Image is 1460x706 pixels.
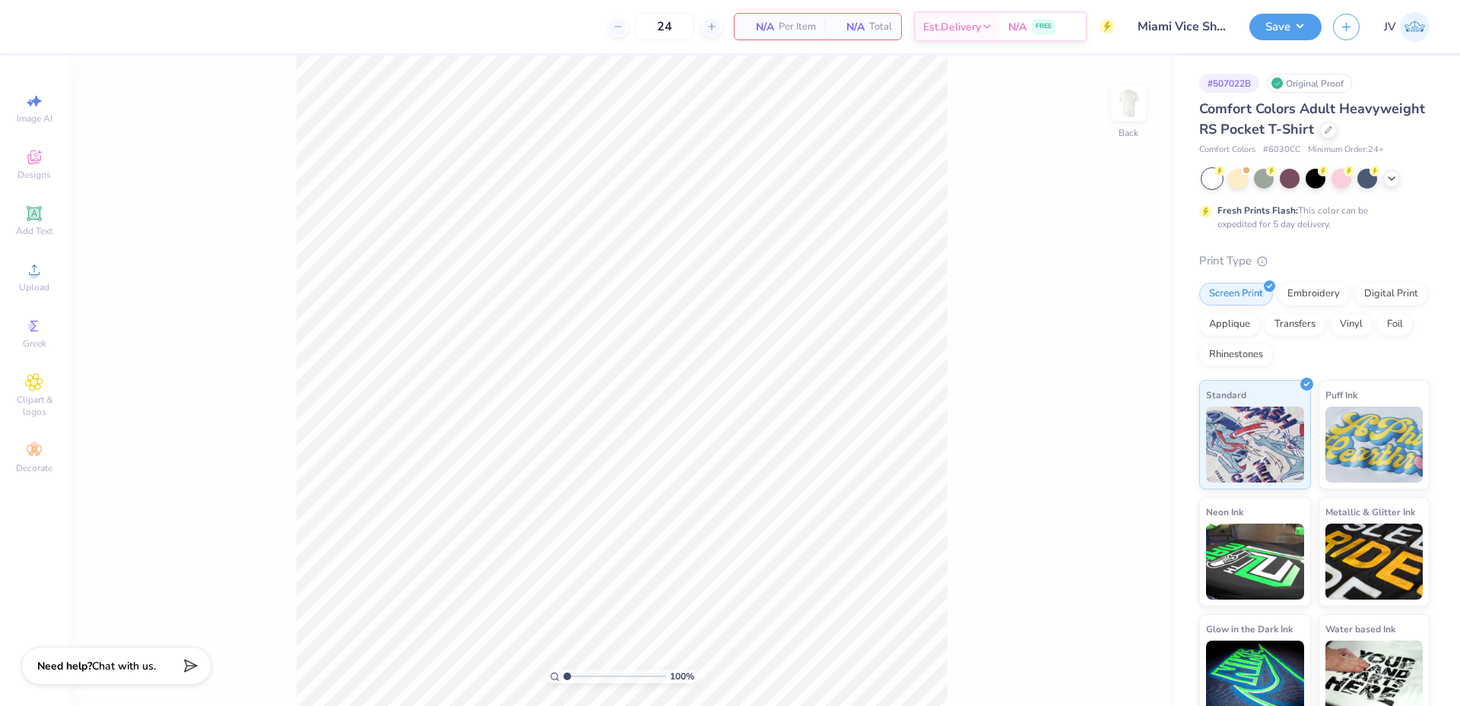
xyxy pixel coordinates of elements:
img: Metallic & Glitter Ink [1325,524,1423,600]
div: This color can be expedited for 5 day delivery. [1217,204,1404,231]
span: JV [1384,18,1396,36]
span: Clipart & logos [8,394,61,418]
span: 100 % [670,670,694,683]
div: Original Proof [1267,74,1352,93]
div: Back [1119,126,1138,140]
span: # 6030CC [1263,144,1300,157]
div: Screen Print [1199,283,1273,306]
span: Total [869,19,892,35]
div: Print Type [1199,252,1430,270]
span: Comfort Colors [1199,144,1255,157]
img: Standard [1206,407,1304,483]
span: Add Text [16,225,52,237]
span: N/A [744,19,774,35]
span: Water based Ink [1325,621,1395,637]
strong: Fresh Prints Flash: [1217,204,1298,217]
div: Embroidery [1277,283,1350,306]
span: Glow in the Dark Ink [1206,621,1293,637]
span: Neon Ink [1206,504,1243,520]
div: Transfers [1265,313,1325,336]
img: Jo Vincent [1400,12,1430,42]
button: Save [1249,14,1322,40]
a: JV [1384,12,1430,42]
span: N/A [1008,19,1027,35]
span: Upload [19,281,49,293]
span: Greek [23,337,46,350]
span: Est. Delivery [923,19,981,35]
span: Comfort Colors Adult Heavyweight RS Pocket T-Shirt [1199,100,1425,138]
span: Standard [1206,387,1246,403]
span: FREE [1036,21,1052,32]
div: Digital Print [1354,283,1428,306]
span: N/A [834,19,865,35]
input: – – [635,13,694,40]
span: Puff Ink [1325,387,1357,403]
span: Designs [17,169,51,181]
span: Per Item [779,19,816,35]
span: Minimum Order: 24 + [1308,144,1384,157]
div: Applique [1199,313,1260,336]
div: # 507022B [1199,74,1259,93]
div: Vinyl [1330,313,1373,336]
input: Untitled Design [1126,11,1238,42]
span: Metallic & Glitter Ink [1325,504,1415,520]
div: Foil [1377,313,1413,336]
div: Rhinestones [1199,344,1273,366]
strong: Need help? [37,659,92,673]
span: Image AI [17,112,52,125]
img: Back [1113,88,1144,119]
span: Decorate [16,462,52,474]
span: Chat with us. [92,659,156,673]
img: Neon Ink [1206,524,1304,600]
img: Puff Ink [1325,407,1423,483]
